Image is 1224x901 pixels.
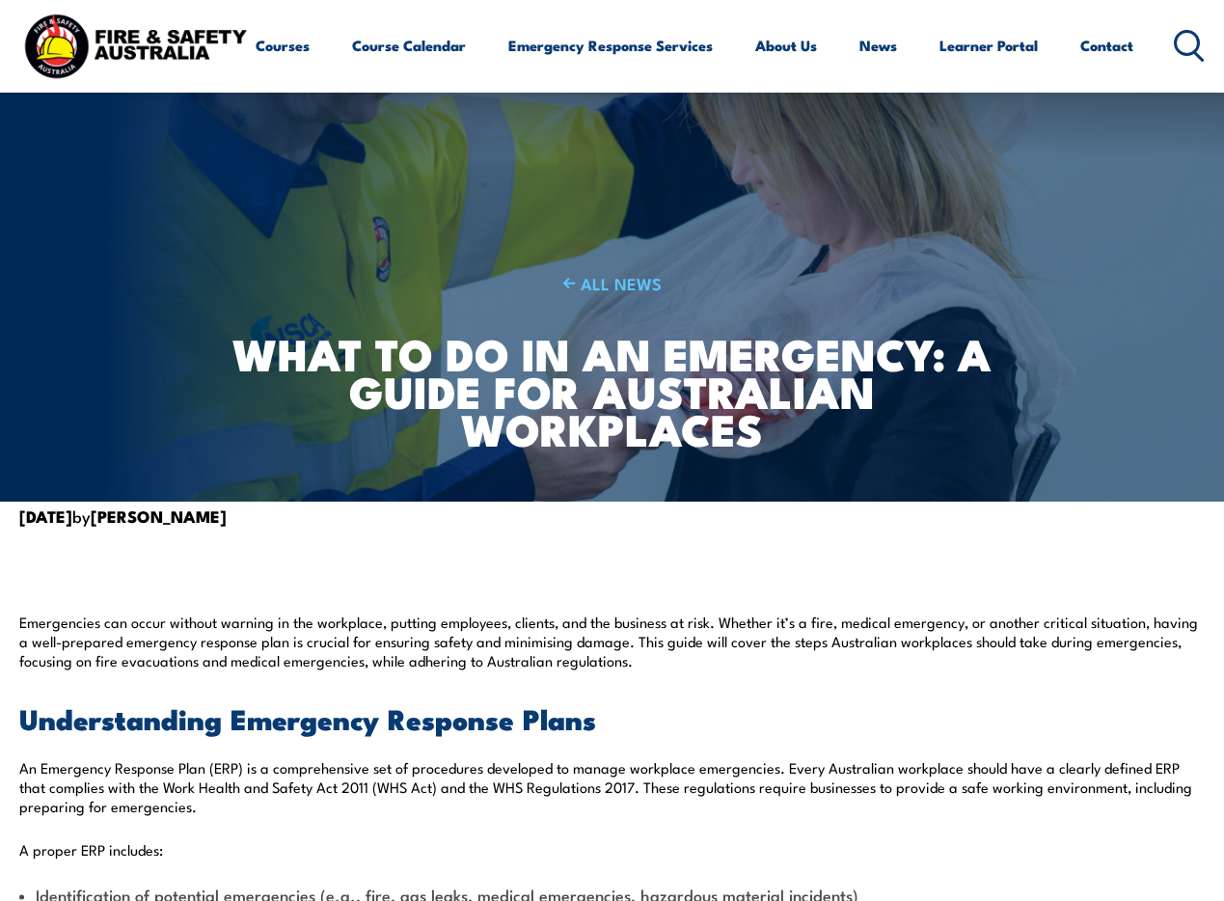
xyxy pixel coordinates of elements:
a: Learner Portal [939,22,1038,68]
h1: What to Do in an Emergency: A Guide for Australian Workplaces [232,334,992,447]
p: Emergencies can occur without warning in the workplace, putting employees, clients, and the busin... [19,613,1205,670]
a: Course Calendar [352,22,466,68]
h2: Understanding Emergency Response Plans [19,705,1205,730]
a: Emergency Response Services [508,22,713,68]
span: by [19,504,227,528]
a: ALL NEWS [232,272,992,294]
p: An Emergency Response Plan (ERP) is a comprehensive set of procedures developed to manage workpla... [19,758,1205,816]
a: News [859,22,897,68]
a: About Us [755,22,817,68]
a: Contact [1080,22,1133,68]
strong: [DATE] [19,504,72,529]
strong: [PERSON_NAME] [91,504,227,529]
p: A proper ERP includes: [19,840,1205,860]
a: Courses [256,22,310,68]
